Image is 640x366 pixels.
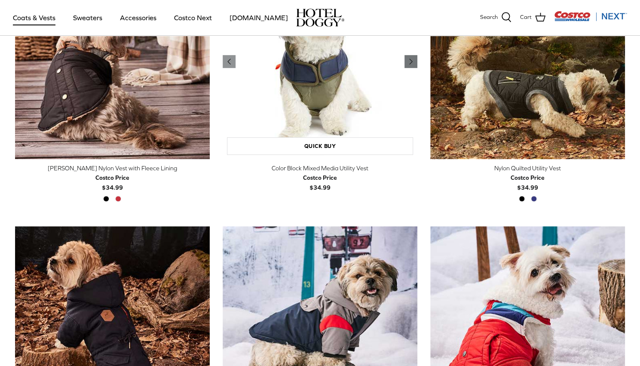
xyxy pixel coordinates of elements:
[303,173,337,182] div: Costco Price
[520,12,545,23] a: Cart
[511,173,545,191] b: $34.99
[222,3,296,32] a: [DOMAIN_NAME]
[554,11,627,22] img: Costco Next
[223,163,417,192] a: Color Block Mixed Media Utility Vest Costco Price$34.99
[480,13,498,22] span: Search
[223,163,417,173] div: Color Block Mixed Media Utility Vest
[511,173,545,182] div: Costco Price
[15,163,210,192] a: [PERSON_NAME] Nylon Vest with Fleece Lining Costco Price$34.99
[112,3,164,32] a: Accessories
[520,13,532,22] span: Cart
[223,55,236,68] a: Previous
[227,137,413,155] a: Quick buy
[480,12,511,23] a: Search
[296,9,344,27] img: hoteldoggycom
[95,173,129,182] div: Costco Price
[296,9,344,27] a: hoteldoggy.com hoteldoggycom
[404,55,417,68] a: Previous
[95,173,129,191] b: $34.99
[15,163,210,173] div: [PERSON_NAME] Nylon Vest with Fleece Lining
[303,173,337,191] b: $34.99
[166,3,220,32] a: Costco Next
[430,163,625,173] div: Nylon Quilted Utility Vest
[554,16,627,23] a: Visit Costco Next
[430,163,625,192] a: Nylon Quilted Utility Vest Costco Price$34.99
[5,3,63,32] a: Coats & Vests
[65,3,110,32] a: Sweaters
